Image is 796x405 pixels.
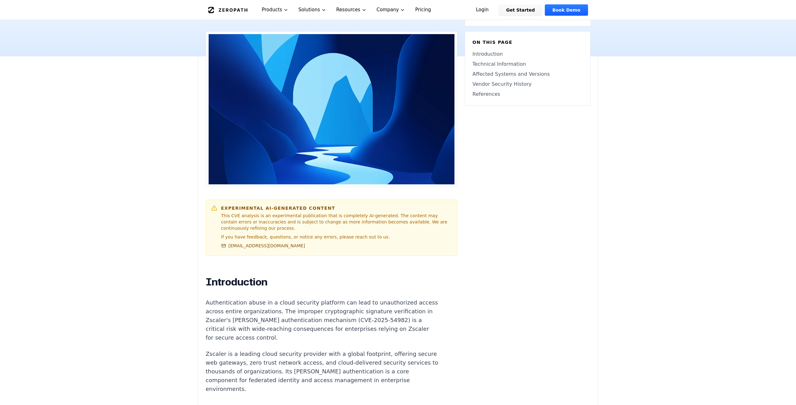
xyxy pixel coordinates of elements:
[473,90,583,98] a: References
[473,50,583,58] a: Introduction
[221,213,452,231] p: This CVE analysis is an experimental publication that is completely AI-generated. The content may...
[473,60,583,68] a: Technical Information
[206,350,439,393] p: Zscaler is a leading cloud security provider with a global footprint, offering secure web gateway...
[221,234,452,240] p: If you have feedback, questions, or notice any errors, please reach out to us.
[206,298,439,342] p: Authentication abuse in a cloud security platform can lead to unauthorized access across entire o...
[221,205,452,211] h6: Experimental AI-Generated Content
[545,4,588,16] a: Book Demo
[473,39,583,45] h6: On this page
[469,4,496,16] a: Login
[473,70,583,78] a: Affected Systems and Versions
[221,243,305,249] a: [EMAIL_ADDRESS][DOMAIN_NAME]
[499,4,542,16] a: Get Started
[209,34,454,184] img: Brief Summary: Zscaler SAML Authentication Signature Verification Flaw (CVE-2025-54982)
[206,276,439,288] h2: Introduction
[473,80,583,88] a: Vendor Security History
